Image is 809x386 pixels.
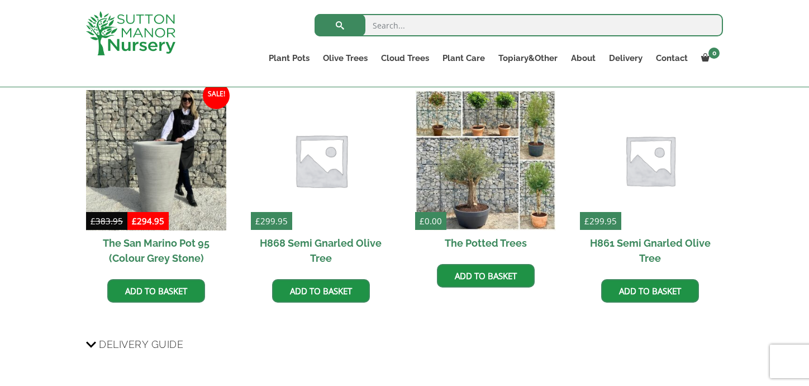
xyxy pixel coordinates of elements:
[415,230,555,256] h2: The Potted Trees
[602,50,649,66] a: Delivery
[262,50,316,66] a: Plant Pots
[251,230,391,271] h2: H868 Semi Gnarled Olive Tree
[601,279,699,303] a: Add to basket: “H861 Semi Gnarled Olive Tree”
[91,215,123,227] bdi: 383.95
[272,279,370,303] a: Add to basket: “H868 Semi Gnarled Olive Tree”
[86,230,226,271] h2: The San Marino Pot 95 (Colour Grey Stone)
[255,215,260,227] span: £
[86,90,226,230] img: The San Marino Pot 95 (Colour Grey Stone)
[580,230,720,271] h2: H861 Semi Gnarled Olive Tree
[107,279,205,303] a: Add to basket: “The San Marino Pot 95 (Colour Grey Stone)”
[247,86,394,234] img: Placeholder
[584,215,589,227] span: £
[436,50,492,66] a: Plant Care
[415,90,555,256] a: £0.00 The Potted Trees
[708,48,720,59] span: 0
[420,215,425,227] span: £
[255,215,288,227] bdi: 299.95
[492,50,564,66] a: Topiary&Other
[580,90,720,271] a: £299.95 H861 Semi Gnarled Olive Tree
[251,90,391,271] a: £299.95 H868 Semi Gnarled Olive Tree
[564,50,602,66] a: About
[132,215,137,227] span: £
[91,215,96,227] span: £
[584,215,617,227] bdi: 299.95
[580,90,720,230] img: Placeholder
[420,215,442,227] bdi: 0.00
[374,50,436,66] a: Cloud Trees
[203,82,230,109] span: Sale!
[86,90,226,271] a: Sale! The San Marino Pot 95 (Colour Grey Stone)
[437,264,535,288] a: Add to basket: “The Potted Trees”
[316,50,374,66] a: Olive Trees
[86,11,175,55] img: logo
[132,215,164,227] bdi: 294.95
[99,334,183,355] span: Delivery Guide
[694,50,723,66] a: 0
[649,50,694,66] a: Contact
[315,14,723,36] input: Search...
[415,90,555,230] img: The Potted Trees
